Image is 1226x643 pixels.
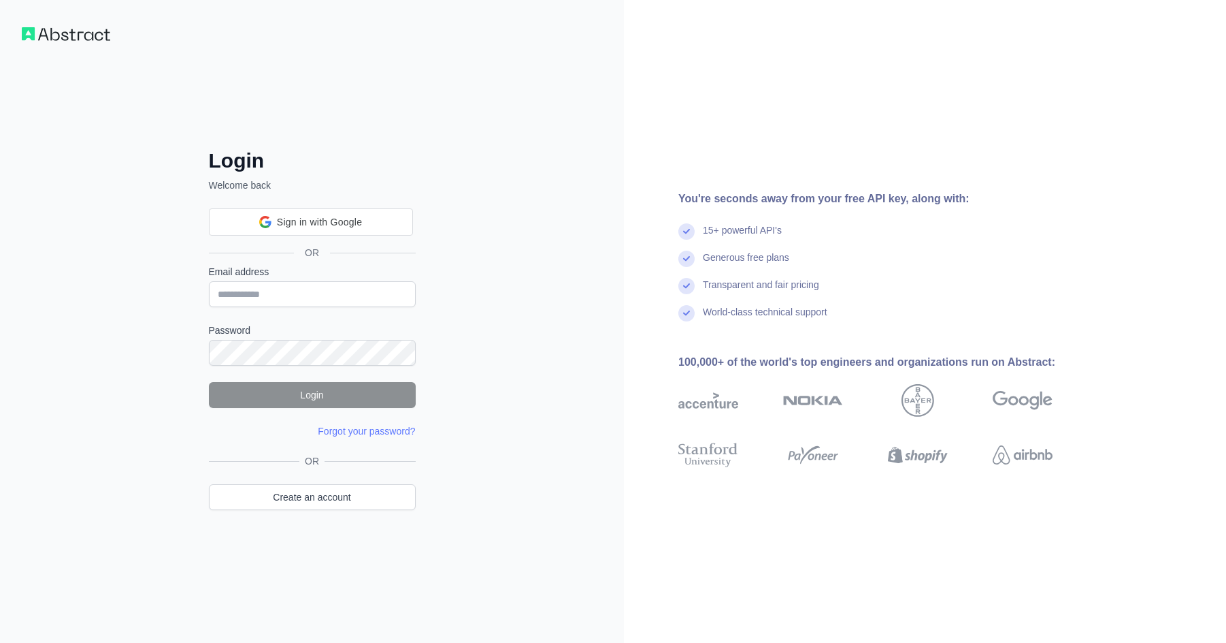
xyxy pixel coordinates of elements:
img: check mark [678,251,695,267]
span: OR [299,454,325,468]
button: Login [209,382,416,408]
span: OR [294,246,330,260]
div: 100,000+ of the world's top engineers and organizations run on Abstract: [678,354,1096,371]
img: payoneer [783,440,843,470]
div: World-class technical support [703,305,827,332]
img: Workflow [22,27,110,41]
div: Generous free plans [703,251,789,278]
img: bayer [901,384,934,417]
img: check mark [678,305,695,321]
img: google [993,384,1053,417]
div: You're seconds away from your free API key, along with: [678,191,1096,207]
img: nokia [783,384,843,417]
img: accenture [678,384,738,417]
div: Transparent and fair pricing [703,278,819,305]
img: stanford university [678,440,738,470]
a: Forgot your password? [318,426,415,437]
p: Welcome back [209,178,416,192]
a: Create an account [209,484,416,510]
div: 15+ powerful API's [703,223,782,251]
img: shopify [888,440,948,470]
label: Password [209,324,416,337]
img: check mark [678,223,695,240]
img: airbnb [993,440,1053,470]
img: check mark [678,278,695,294]
h2: Login [209,148,416,173]
span: Sign in with Google [277,215,362,230]
label: Email address [209,265,416,279]
div: Sign in with Google [209,208,413,236]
